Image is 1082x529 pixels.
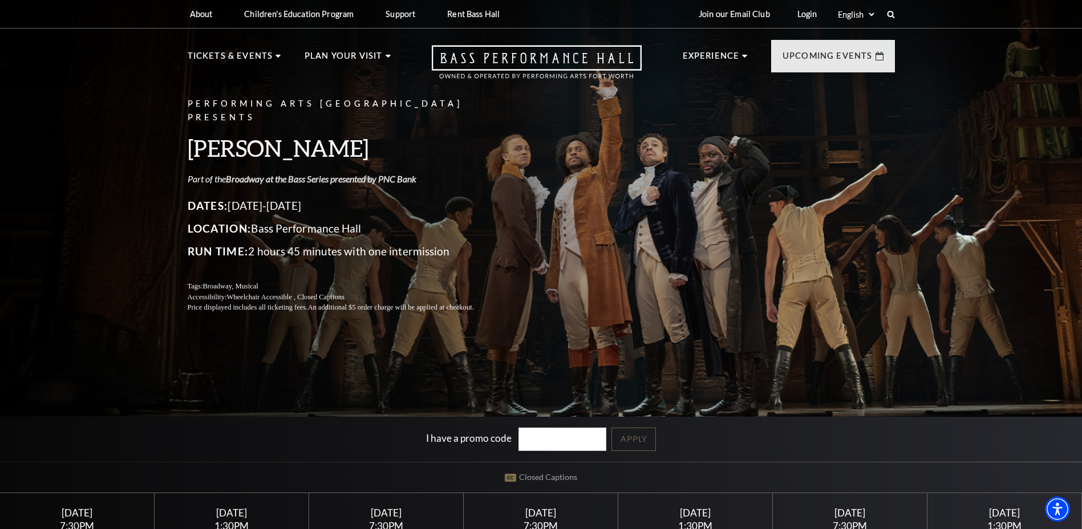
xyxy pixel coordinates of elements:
[188,281,501,292] p: Tags:
[391,45,683,90] a: Open this option
[188,133,501,162] h3: [PERSON_NAME]
[188,219,501,238] p: Bass Performance Hall
[188,97,501,125] p: Performing Arts [GEOGRAPHIC_DATA] Presents
[632,507,759,519] div: [DATE]
[783,49,873,70] p: Upcoming Events
[188,222,252,235] span: Location:
[244,9,354,19] p: Children's Education Program
[447,9,500,19] p: Rent Bass Hall
[190,9,213,19] p: About
[941,507,1068,519] div: [DATE]
[188,302,501,313] p: Price displayed includes all ticketing fees.
[477,507,605,519] div: [DATE]
[188,197,501,215] p: [DATE]-[DATE]
[836,9,876,20] select: Select:
[226,173,416,184] a: Broadway at the Bass Series presented by PNC Bank - open in a new tab
[188,49,273,70] p: Tickets & Events
[386,9,415,19] p: Support
[683,49,740,70] p: Experience
[226,293,344,301] span: Wheelchair Accessible , Closed Captions
[323,507,450,519] div: [DATE]
[188,292,501,303] p: Accessibility:
[305,49,383,70] p: Plan Your Visit
[188,173,501,185] p: Part of the
[14,507,141,519] div: [DATE]
[307,303,473,311] span: An additional $5 order charge will be applied at checkout.
[426,432,512,443] label: I have a promo code
[188,242,501,261] p: 2 hours 45 minutes with one intermission
[168,507,295,519] div: [DATE]
[188,245,249,258] span: Run Time:
[202,282,258,290] span: Broadway, Musical
[188,199,228,212] span: Dates:
[1045,497,1070,522] div: Accessibility Menu
[787,507,914,519] div: [DATE]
